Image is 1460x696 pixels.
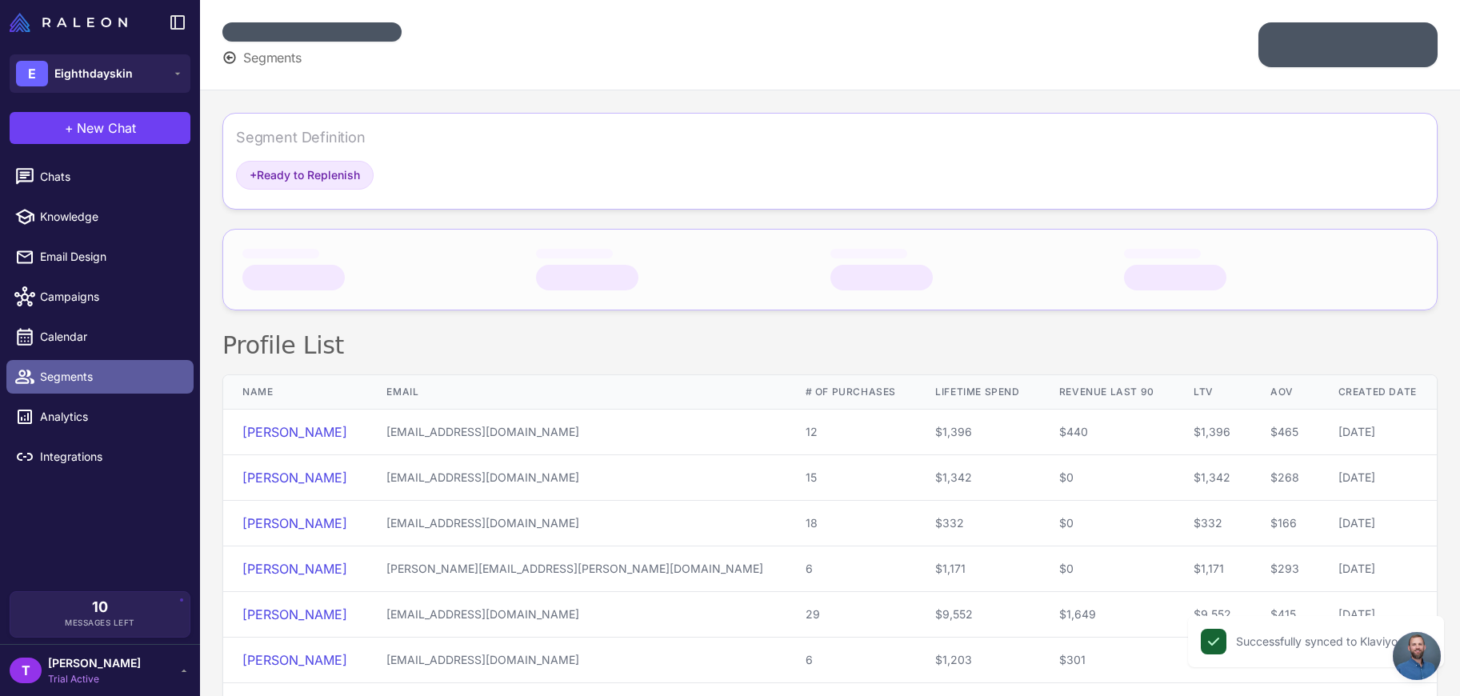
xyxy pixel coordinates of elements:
a: Integrations [6,440,194,474]
td: $1,396 [916,410,1040,455]
td: $1,342 [1174,455,1251,501]
td: 18 [786,501,917,546]
span: [PERSON_NAME] [48,654,141,672]
span: Campaigns [40,288,181,306]
span: + [65,118,74,138]
span: Chats [40,168,181,186]
th: Name [223,375,367,410]
span: New Chat [77,118,136,138]
td: [DATE] [1319,455,1437,501]
div: Successfully synced to Klaviyo [1236,633,1398,650]
td: $0 [1040,501,1174,546]
span: Integrations [40,448,181,466]
td: [EMAIL_ADDRESS][DOMAIN_NAME] [367,638,786,683]
td: $1,171 [1174,546,1251,592]
a: [PERSON_NAME] [242,424,347,440]
td: $465 [1251,410,1319,455]
td: $1,396 [1174,410,1251,455]
span: + [250,168,257,182]
td: $166 [1251,501,1319,546]
h2: Profile List [222,330,1438,362]
th: Email [367,375,786,410]
td: $301 [1040,638,1174,683]
a: [PERSON_NAME] [242,515,347,531]
td: $1,342 [916,455,1040,501]
td: $0 [1040,455,1174,501]
div: Open chat [1393,632,1441,680]
td: $9,552 [1174,592,1251,638]
td: $440 [1040,410,1174,455]
th: # of Purchases [786,375,917,410]
td: $1,203 [1174,638,1251,683]
button: +New Chat [10,112,190,144]
a: Knowledge [6,200,194,234]
a: Raleon Logo [10,13,134,32]
td: $332 [1174,501,1251,546]
span: Eighthdayskin [54,65,133,82]
td: $415 [1251,592,1319,638]
th: Created Date [1319,375,1437,410]
span: Ready to Replenish [250,166,360,184]
td: $0 [1040,546,1174,592]
span: Segments [243,48,302,67]
td: [DATE] [1319,410,1437,455]
td: $1,203 [916,638,1040,683]
th: AOV [1251,375,1319,410]
a: Segments [6,360,194,394]
div: E [16,61,48,86]
td: 15 [786,455,917,501]
th: LTV [1174,375,1251,410]
a: Calendar [6,320,194,354]
td: 12 [786,410,917,455]
td: $1,171 [916,546,1040,592]
span: Messages Left [65,617,135,629]
td: [DATE] [1319,546,1437,592]
span: Email Design [40,248,181,266]
td: $9,552 [916,592,1040,638]
th: Lifetime Spend [916,375,1040,410]
a: [PERSON_NAME] [242,652,347,668]
th: Revenue Last 90 [1040,375,1174,410]
span: 10 [92,600,108,614]
button: EEighthdayskin [10,54,190,93]
td: [EMAIL_ADDRESS][DOMAIN_NAME] [367,592,786,638]
img: Raleon Logo [10,13,127,32]
a: Analytics [6,400,194,434]
span: Calendar [40,328,181,346]
span: Segments [40,368,181,386]
td: [EMAIL_ADDRESS][DOMAIN_NAME] [367,455,786,501]
td: [DATE] [1319,501,1437,546]
td: $293 [1251,546,1319,592]
td: $1,649 [1040,592,1174,638]
td: [DATE] [1319,592,1437,638]
a: Campaigns [6,280,194,314]
td: 6 [786,638,917,683]
a: [PERSON_NAME] [242,606,347,622]
td: $332 [916,501,1040,546]
td: $268 [1251,455,1319,501]
td: [EMAIL_ADDRESS][DOMAIN_NAME] [367,410,786,455]
td: 29 [786,592,917,638]
span: Knowledge [40,208,181,226]
td: [PERSON_NAME][EMAIL_ADDRESS][PERSON_NAME][DOMAIN_NAME] [367,546,786,592]
div: T [10,658,42,683]
td: [EMAIL_ADDRESS][DOMAIN_NAME] [367,501,786,546]
td: 6 [786,546,917,592]
a: Chats [6,160,194,194]
button: Close [1410,629,1436,654]
button: Segments [222,48,302,67]
div: Segment Definition [236,126,366,148]
a: [PERSON_NAME] [242,561,347,577]
span: Analytics [40,408,181,426]
a: [PERSON_NAME] [242,470,347,486]
span: Trial Active [48,672,141,686]
a: Email Design [6,240,194,274]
